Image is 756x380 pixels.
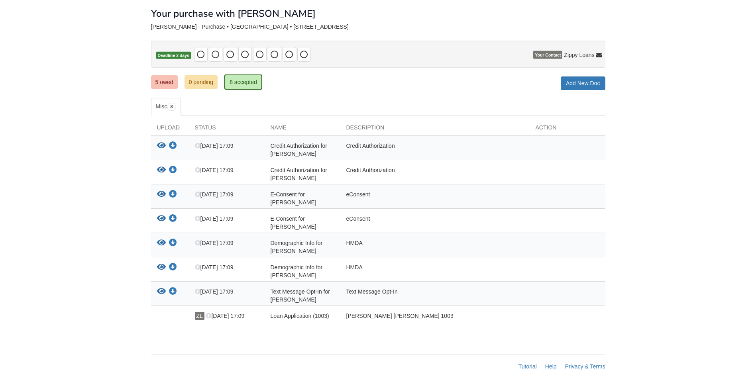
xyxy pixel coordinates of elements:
span: [DATE] 17:09 [195,215,234,222]
span: Text Message Opt-In for [PERSON_NAME] [271,288,330,303]
div: Name [265,123,340,135]
div: [PERSON_NAME] - Purchase • [GEOGRAPHIC_DATA] • [STREET_ADDRESS] [151,24,605,30]
button: View Credit Authorization for Lauren Williams [157,142,166,150]
div: Credit Authorization [340,166,530,182]
span: Zippy Loans [564,51,594,59]
a: Tutorial [518,363,537,370]
a: Download Credit Authorization for Jennifer Turner [169,167,177,174]
a: Download Text Message Opt-In for Jennifer Turner [169,289,177,295]
a: Help [545,363,557,370]
span: [DATE] 17:09 [195,143,234,149]
div: eConsent [340,215,530,231]
div: Action [530,123,605,135]
h1: Your purchase with [PERSON_NAME] [151,8,316,19]
a: Download E-Consent for Jennifer Turner [169,216,177,222]
span: [DATE] 17:09 [195,167,234,173]
span: Loan Application (1003) [271,313,329,319]
span: Your Contact [533,51,562,59]
a: 0 pending [185,75,218,89]
span: Deadline 2 days [156,52,191,59]
button: View E-Consent for Lauren Williams [157,190,166,199]
span: E-Consent for [PERSON_NAME] [271,191,316,206]
a: 5 owed [151,75,178,89]
div: Text Message Opt-In [340,288,530,304]
span: E-Consent for [PERSON_NAME] [271,215,316,230]
span: [DATE] 17:09 [195,264,234,270]
div: Description [340,123,530,135]
span: ZL [195,312,204,320]
a: Download Demographic Info for Jennifer Turner [169,240,177,247]
span: 8 [167,103,176,111]
span: Demographic Info for [PERSON_NAME] [271,240,323,254]
a: Misc [151,98,181,116]
span: Credit Authorization for [PERSON_NAME] [271,143,327,157]
div: Upload [151,123,189,135]
span: [DATE] 17:09 [195,240,234,246]
button: View Text Message Opt-In for Jennifer Turner [157,288,166,296]
a: Download Credit Authorization for Lauren Williams [169,143,177,149]
button: View Demographic Info for Jennifer Turner [157,239,166,247]
div: HMDA [340,263,530,279]
div: eConsent [340,190,530,206]
span: [DATE] 17:09 [195,288,234,295]
span: [DATE] 17:09 [195,191,234,198]
div: [PERSON_NAME] [PERSON_NAME] 1003 [340,312,530,320]
span: Demographic Info for [PERSON_NAME] [271,264,323,278]
a: Download E-Consent for Lauren Williams [169,192,177,198]
span: [DATE] 17:09 [206,313,244,319]
button: View E-Consent for Jennifer Turner [157,215,166,223]
div: Status [189,123,265,135]
div: Credit Authorization [340,142,530,158]
button: View Demographic Info for Lauren Williams [157,263,166,272]
a: Privacy & Terms [565,363,605,370]
button: View Credit Authorization for Jennifer Turner [157,166,166,174]
a: Download Demographic Info for Lauren Williams [169,264,177,271]
a: 8 accepted [224,74,262,90]
a: Add New Doc [561,76,605,90]
span: Credit Authorization for [PERSON_NAME] [271,167,327,181]
div: HMDA [340,239,530,255]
